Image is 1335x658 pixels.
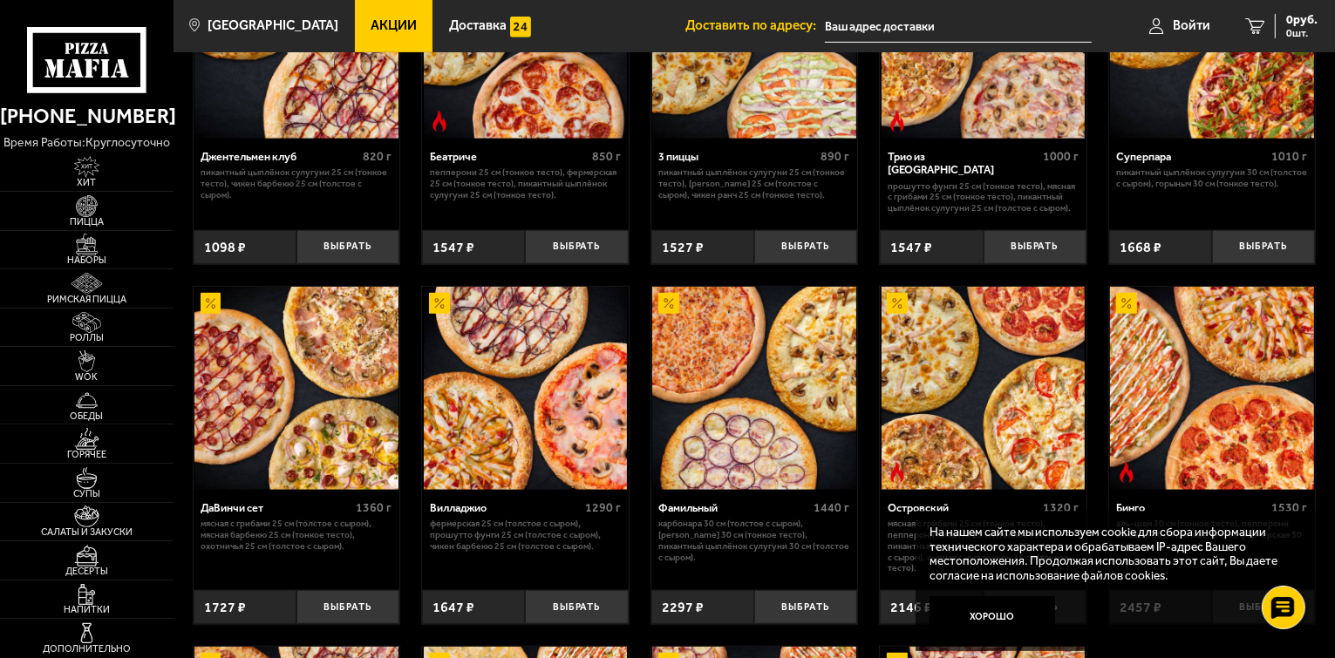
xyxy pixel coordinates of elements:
img: Акционный [658,293,679,314]
img: Вилладжио [424,287,628,491]
span: Акции [371,19,417,32]
span: 820 г [363,149,392,164]
p: Пикантный цыплёнок сулугуни 25 см (тонкое тесто), [PERSON_NAME] 25 см (толстое с сыром), Чикен Ра... [658,167,849,200]
span: 2297 ₽ [662,599,704,615]
img: 15daf4d41897b9f0e9f617042186c801.svg [510,17,531,37]
span: 890 г [821,149,850,164]
button: Хорошо [930,596,1055,638]
div: Бинго [1116,501,1267,514]
span: 850 г [592,149,621,164]
span: 1320 г [1043,500,1079,515]
span: 1727 ₽ [204,599,246,615]
span: 1530 г [1272,500,1308,515]
p: Мясная с грибами 25 см (толстое с сыром), Мясная Барбекю 25 см (тонкое тесто), Охотничья 25 см (т... [201,519,392,552]
span: 1647 ₽ [433,599,474,615]
span: [GEOGRAPHIC_DATA] [208,19,338,32]
span: 1668 ₽ [1120,239,1161,255]
a: АкционныйВилладжио [422,287,629,491]
span: 1440 г [814,500,850,515]
p: Прошутто Фунги 25 см (тонкое тесто), Мясная с грибами 25 см (тонкое тесто), Пикантный цыплёнок су... [888,181,1079,214]
img: Острое блюдо [887,111,908,132]
img: Острое блюдо [1116,462,1137,483]
button: Выбрать [754,590,857,624]
a: АкционныйФамильный [651,287,858,491]
span: 0 руб. [1286,14,1318,26]
img: Фамильный [652,287,856,491]
span: 1098 ₽ [204,239,246,255]
img: Акционный [1116,293,1137,314]
span: 1547 ₽ [890,239,932,255]
span: 1547 ₽ [433,239,474,255]
div: Трио из [GEOGRAPHIC_DATA] [888,150,1039,177]
span: 0 шт. [1286,28,1318,38]
div: Суперпара [1116,150,1267,163]
span: 2146 ₽ [890,599,932,615]
div: 3 пиццы [658,150,816,163]
a: АкционныйДаВинчи сет [194,287,400,491]
button: Выбрать [525,230,628,264]
a: АкционныйОстрое блюдоОстровский [880,287,1086,491]
span: 1000 г [1043,149,1079,164]
div: Островский [888,501,1039,514]
input: Ваш адрес доставки [825,10,1092,43]
div: ДаВинчи сет [201,501,351,514]
p: На нашем сайте мы используем cookie для сбора информации технического характера и обрабатываем IP... [930,525,1291,582]
p: Карбонара 30 см (толстое с сыром), [PERSON_NAME] 30 см (тонкое тесто), Пикантный цыплёнок сулугун... [658,519,849,563]
img: Островский [882,287,1086,491]
button: Выбрать [296,230,399,264]
button: Выбрать [525,590,628,624]
p: Пепперони 25 см (тонкое тесто), Фермерская 25 см (тонкое тесто), Пикантный цыплёнок сулугуни 25 с... [430,167,621,200]
p: Фермерская 25 см (толстое с сыром), Прошутто Фунги 25 см (толстое с сыром), Чикен Барбекю 25 см (... [430,519,621,552]
p: Пикантный цыплёнок сулугуни 25 см (тонкое тесто), Чикен Барбекю 25 см (толстое с сыром). [201,167,392,200]
img: Акционный [201,293,221,314]
span: Войти [1173,19,1210,32]
img: ДаВинчи сет [194,287,398,491]
a: АкционныйОстрое блюдоБинго [1109,287,1316,491]
span: 1360 г [356,500,392,515]
button: Выбрать [754,230,857,264]
button: Выбрать [296,590,399,624]
span: 1290 г [585,500,621,515]
div: Беатриче [430,150,588,163]
span: Доставить по адресу: [685,19,825,32]
img: Бинго [1110,287,1314,491]
div: Фамильный [658,501,809,514]
span: 1010 г [1272,149,1308,164]
img: Острое блюдо [429,111,450,132]
img: Акционный [429,293,450,314]
button: Выбрать [1212,230,1315,264]
img: Острое блюдо [887,462,908,483]
p: Пикантный цыплёнок сулугуни 30 см (толстое с сыром), Горыныч 30 см (тонкое тесто). [1116,167,1307,190]
img: Акционный [887,293,908,314]
span: 1527 ₽ [662,239,704,255]
button: Выбрать [984,230,1086,264]
div: Джентельмен клуб [201,150,358,163]
p: Мясная с грибами 25 см (тонкое тесто), Пепперони Пиканто 25 см (тонкое тесто), Пикантный цыплёнок... [888,519,1079,574]
div: Вилладжио [430,501,581,514]
span: Доставка [449,19,507,32]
